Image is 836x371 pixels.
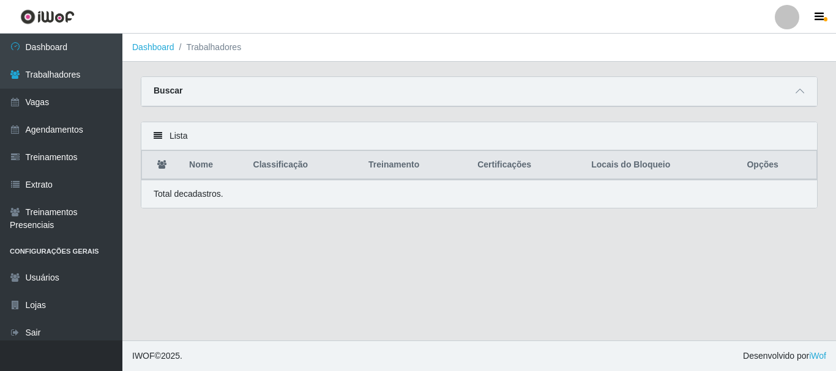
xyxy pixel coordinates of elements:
th: Opções [739,151,816,180]
th: Certificações [470,151,584,180]
nav: breadcrumb [122,34,836,62]
span: Desenvolvido por [743,350,826,362]
a: Dashboard [132,42,174,52]
p: Total de cadastros. [154,188,223,200]
th: Locais do Bloqueio [584,151,739,180]
img: CoreUI Logo [20,9,75,24]
a: iWof [809,351,826,361]
div: Lista [141,122,817,150]
strong: Buscar [154,86,182,95]
li: Trabalhadores [174,41,242,54]
th: Nome [182,151,245,180]
th: Treinamento [361,151,470,180]
th: Classificação [246,151,362,180]
span: © 2025 . [132,350,182,362]
span: IWOF [132,351,155,361]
